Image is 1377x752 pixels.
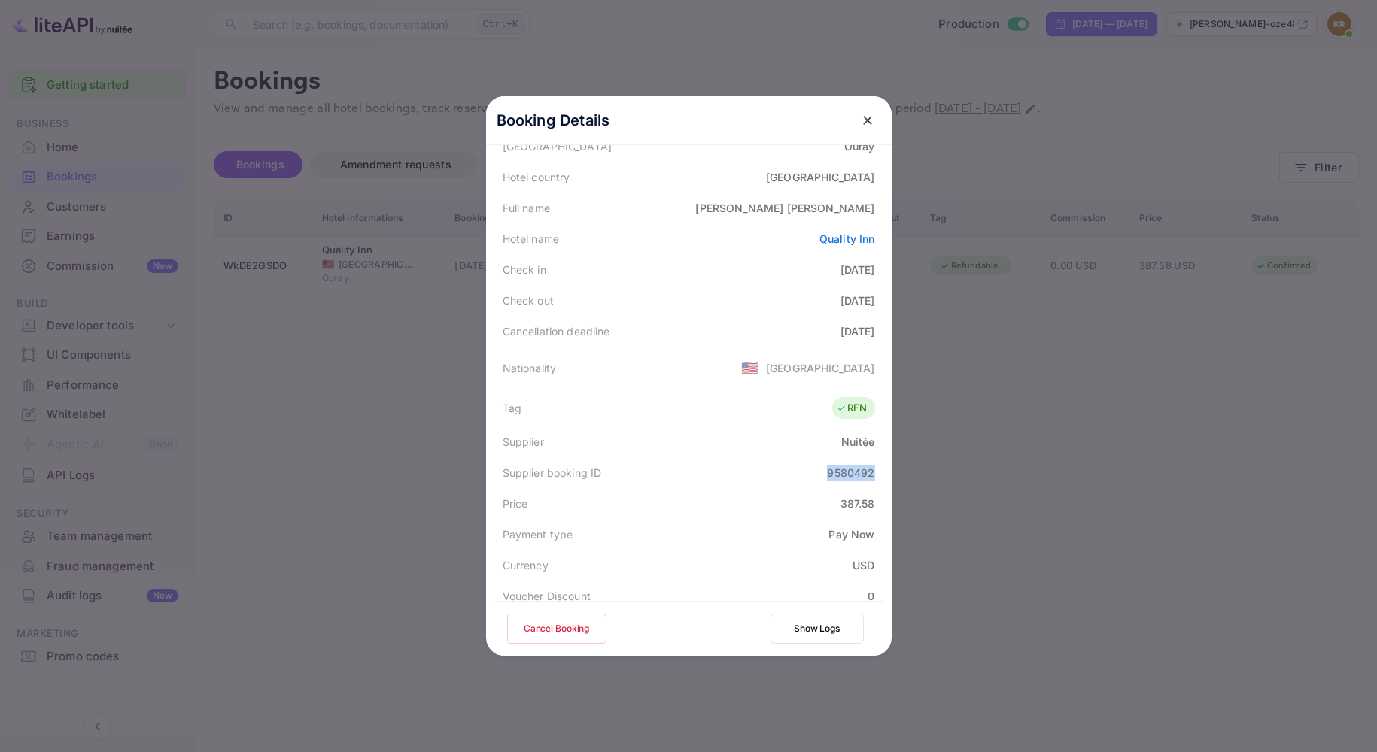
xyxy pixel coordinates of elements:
div: Hotel country [503,169,570,185]
div: Price [503,496,528,511]
div: Voucher Discount [503,588,591,604]
button: Cancel Booking [507,614,606,644]
div: RFN [836,401,867,416]
button: Show Logs [771,614,864,644]
div: [DATE] [840,293,875,308]
div: [GEOGRAPHIC_DATA] [503,138,613,154]
div: Supplier booking ID [503,465,602,481]
p: Booking Details [497,109,610,132]
span: United States [741,354,758,381]
div: Payment type [503,526,573,542]
div: Full name [503,200,550,216]
div: Supplier [503,434,544,450]
div: Nuitée [841,434,875,450]
div: Check in [503,262,546,277]
div: Ouray [844,138,875,154]
div: Pay Now [828,526,874,542]
div: 0 [868,588,874,604]
div: 387.58 [840,496,875,511]
button: close [854,107,881,134]
div: [DATE] [840,262,875,277]
div: [DATE] [840,323,875,339]
div: Hotel name [503,231,560,247]
div: [GEOGRAPHIC_DATA] [766,360,875,376]
div: 9580492 [827,465,874,481]
div: USD [853,557,874,573]
div: Cancellation deadline [503,323,610,339]
a: Quality Inn [819,232,875,245]
div: Tag [503,400,521,416]
div: [PERSON_NAME] [PERSON_NAME] [695,200,874,216]
div: Check out [503,293,554,308]
div: Currency [503,557,549,573]
div: [GEOGRAPHIC_DATA] [766,169,875,185]
div: Nationality [503,360,557,376]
